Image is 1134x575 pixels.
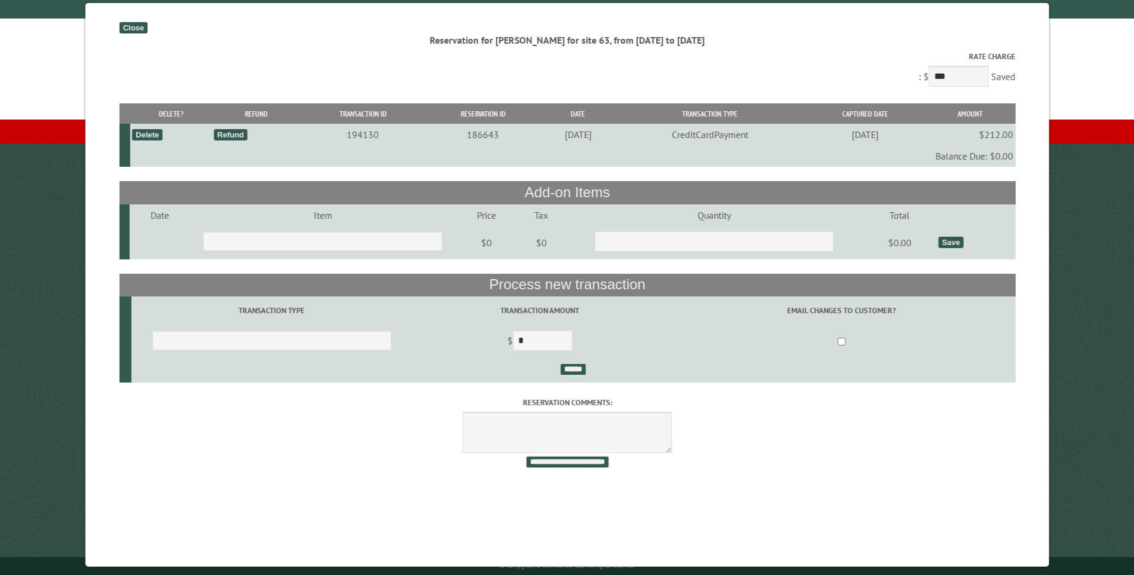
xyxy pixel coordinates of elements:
[991,71,1015,82] span: Saved
[130,103,211,124] th: Delete?
[518,226,565,259] td: $0
[541,103,614,124] th: Date
[412,325,667,359] td: $
[805,124,925,145] td: [DATE]
[805,103,925,124] th: Captured Date
[863,204,936,226] td: Total
[132,129,163,140] div: Delete
[189,204,455,226] td: Item
[212,103,301,124] th: Refund
[119,51,1015,90] div: : $
[119,51,1015,62] label: Rate Charge
[301,124,424,145] td: 194130
[301,103,424,124] th: Transaction ID
[129,204,189,226] td: Date
[130,145,1014,167] td: Balance Due: $0.00
[456,204,518,226] td: Price
[456,226,518,259] td: $0
[670,305,1013,316] label: Email changes to customer?
[414,305,665,316] label: Transaction Amount
[424,124,541,145] td: 186643
[938,237,963,248] div: Save
[500,562,635,570] small: © Campground Commander LLC. All rights reserved.
[541,124,614,145] td: [DATE]
[133,305,410,316] label: Transaction Type
[119,397,1015,408] label: Reservation comments:
[119,181,1015,204] th: Add-on Items
[614,124,805,145] td: CreditCardPayment
[213,129,247,140] div: Refund
[119,22,147,33] div: Close
[518,204,565,226] td: Tax
[424,103,541,124] th: Reservation ID
[119,274,1015,296] th: Process new transaction
[925,124,1015,145] td: $212.00
[925,103,1015,124] th: Amount
[614,103,805,124] th: Transaction Type
[119,33,1015,47] div: Reservation for [PERSON_NAME] for site 63, from [DATE] to [DATE]
[863,226,936,259] td: $0.00
[565,204,863,226] td: Quantity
